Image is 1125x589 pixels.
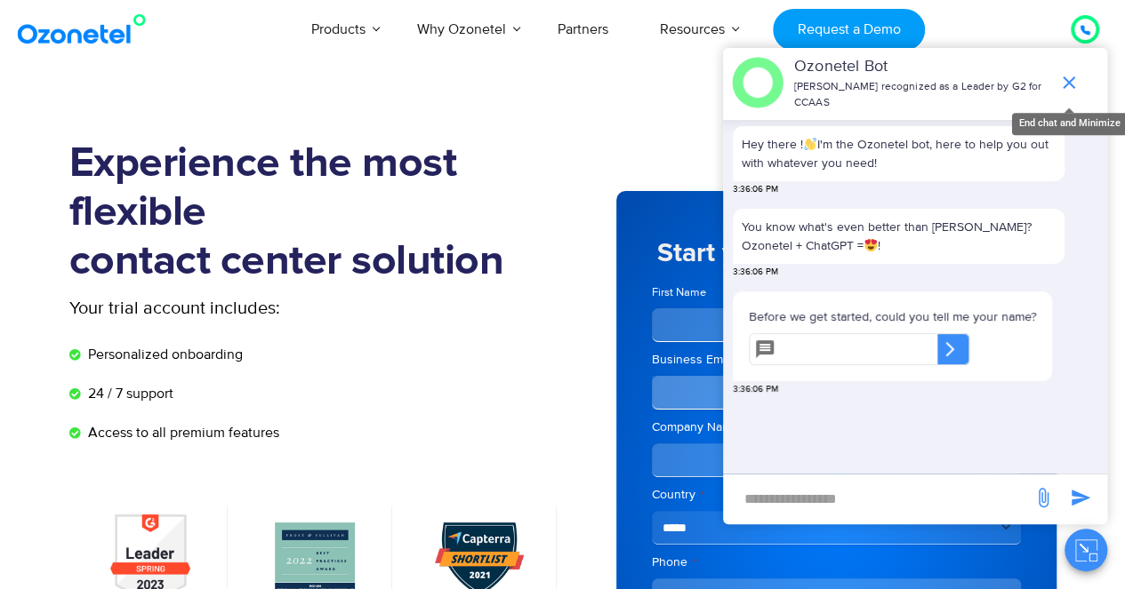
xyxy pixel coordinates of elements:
span: send message [1063,480,1098,515]
h1: Experience the most flexible contact center solution [69,139,563,286]
p: Hey there ! I'm the Ozonetel bot, here to help you out with whatever you need! [742,135,1056,172]
img: 👋 [804,138,816,150]
span: end chat or minimize [1051,65,1087,100]
p: You know what's even better than [PERSON_NAME]? Ozonetel + ChatGPT = ! [742,218,1056,255]
span: 3:36:06 PM [733,383,778,396]
p: Your trial account includes: [69,295,430,322]
p: Before we get started, could you tell me your name? [749,307,1036,326]
label: Country [652,486,1021,504]
img: header [732,57,783,108]
span: send message [1025,480,1061,515]
span: Personalized onboarding [84,344,243,365]
label: Phone [652,553,1021,571]
a: Request a Demo [773,9,925,51]
p: Ozonetel Bot [794,55,1049,79]
label: Business Email [652,351,1021,369]
span: Access to all premium features [84,422,279,443]
label: Company Name [652,418,1021,436]
span: 3:36:06 PM [733,266,778,279]
p: [PERSON_NAME] recognized as a Leader by G2 for CCAAS [794,79,1049,111]
label: First Name [652,284,832,301]
img: 😍 [864,239,877,251]
button: Close chat [1065,529,1107,571]
h5: Start your 7 day free trial now [652,240,1021,267]
span: 3:36:06 PM [733,183,778,196]
div: new-msg-input [732,483,1024,515]
span: 24 / 7 support [84,383,173,404]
